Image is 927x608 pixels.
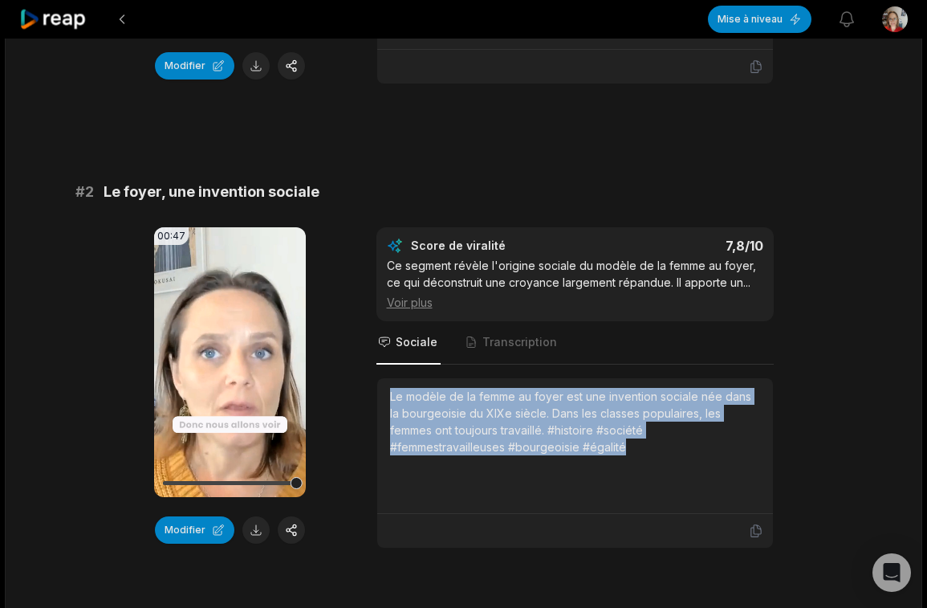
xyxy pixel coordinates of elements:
font: Modifier [165,59,205,71]
font: # [75,183,85,200]
font: Mise à niveau [718,13,783,25]
font: Transcription [482,335,557,349]
button: Mise à niveau [708,6,811,33]
font: Voir plus [387,296,433,309]
font: Score de viralité [411,239,506,252]
font: 2 [85,183,94,200]
font: /10 [745,238,763,254]
font: ... [743,275,750,289]
font: Sociale [396,335,437,349]
font: Ce segment révèle l'origine sociale du modèle de la femme au foyer, ce qui déconstruit une croyan... [387,259,756,289]
nav: Onglets [376,321,774,365]
font: Le foyer, une invention sociale [104,183,319,200]
font: Modifier [165,524,205,536]
button: Modifier [155,516,234,544]
div: Ouvrir Intercom Messenger [872,553,911,592]
button: Modifier [155,52,234,80]
font: Le modèle de la femme au foyer est une invention sociale née dans la bourgeoisie du XIXe siècle. ... [390,390,751,454]
font: 7,8 [726,238,745,254]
